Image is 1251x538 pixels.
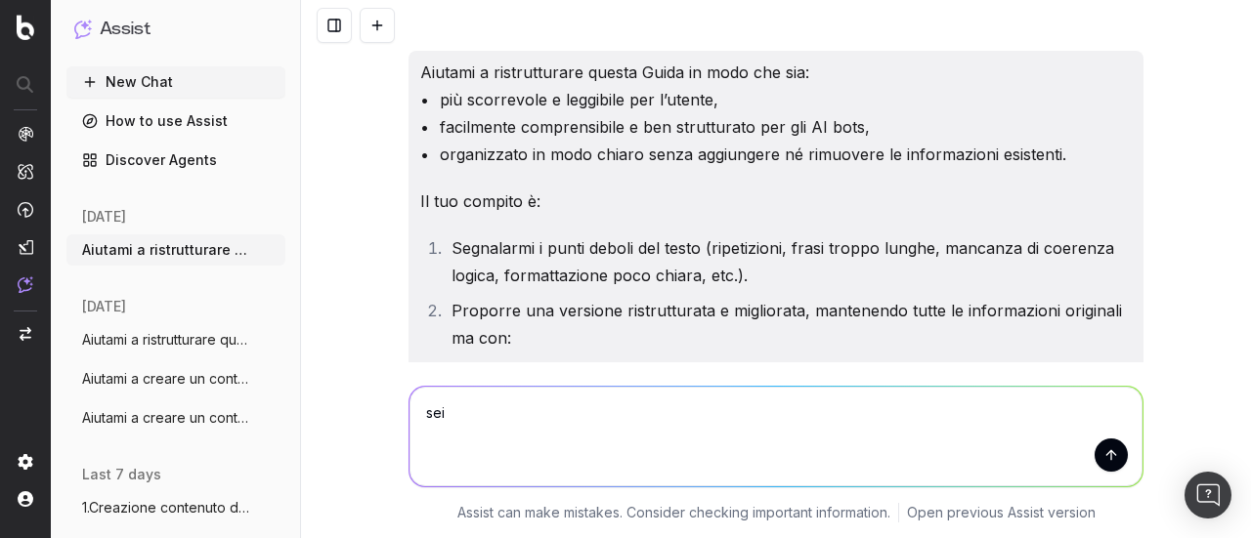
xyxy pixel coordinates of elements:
h1: Assist [100,16,151,43]
img: Assist [74,20,92,38]
button: Aiutami a ristrutturare questa Guida in [66,324,285,355]
textarea: sei [410,387,1143,486]
li: Proporre una versione ristrutturata e migliorata, mantenendo tutte le informazioni originali ma con: [446,297,1132,352]
button: Assist [74,16,278,43]
img: Assist [18,276,33,293]
span: [DATE] [82,207,126,227]
span: Aiutami a ristrutturare questa Guida in [82,330,254,350]
span: [DATE] [82,297,126,316]
img: Switch project [20,327,31,341]
span: Aiutami a creare un contenuto Domanda Fr [82,408,254,428]
p: Assist can make mistakes. Consider checking important information. [457,503,890,522]
li: Segnalarmi i punti deboli del testo (ripetizioni, frasi troppo lunghe, mancanza di coerenza logic... [446,234,1132,289]
img: Analytics [18,126,33,142]
a: Open previous Assist version [907,503,1096,522]
button: Aiutami a creare un contenuto Domanda Fr [66,402,285,434]
span: Aiutami a ristrutturare questa Guida in [82,240,254,260]
a: Discover Agents [66,145,285,176]
img: Setting [18,454,33,470]
button: Aiutami a ristrutturare questa Guida in [66,234,285,266]
a: How to use Assist [66,105,285,137]
span: last 7 days [82,465,161,484]
button: New Chat [66,66,285,98]
img: Intelligence [18,163,33,180]
img: Activation [18,201,33,218]
img: My account [18,491,33,507]
img: Studio [18,239,33,255]
button: Aiutami a creare un contenuto Domanda Fr [66,363,285,394]
p: Aiutami a ristrutturare questa Guida in modo che sia: • più scorrevole e leggibile per l’utente, ... [420,59,1132,168]
span: Aiutami a creare un contenuto Domanda Fr [82,369,254,389]
img: Botify logo [17,15,34,40]
span: 1.Creazione contenuto da zero Aiutami a [82,498,254,517]
div: Open Intercom Messenger [1185,472,1231,518]
button: 1.Creazione contenuto da zero Aiutami a [66,492,285,523]
p: Il tuo compito è: [420,187,1132,215]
